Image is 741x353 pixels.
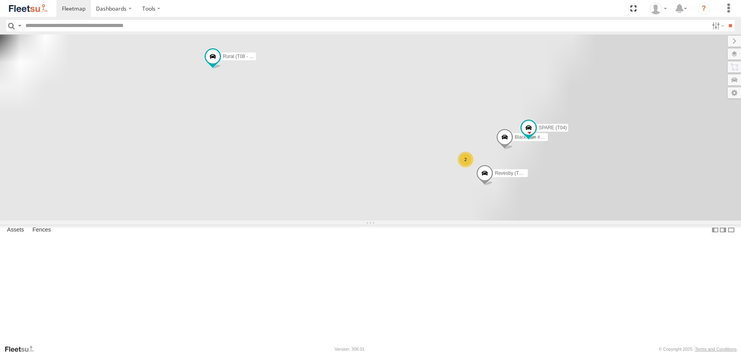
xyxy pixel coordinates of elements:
img: fleetsu-logo-horizontal.svg [8,3,49,14]
label: Search Filter Options [709,20,726,31]
div: © Copyright 2025 - [659,347,737,351]
label: Assets [3,225,28,236]
a: Visit our Website [4,345,40,353]
span: Blacktown #2 (T05 - [PERSON_NAME]) [515,134,598,140]
div: 2 [458,152,473,167]
label: Search Query [16,20,23,31]
label: Fences [29,225,55,236]
label: Dock Summary Table to the Left [711,224,719,236]
a: Terms and Conditions [695,347,737,351]
i: ? [698,2,710,15]
label: Map Settings [728,87,741,98]
label: Hide Summary Table [727,224,735,236]
span: Rural (T08 - [PERSON_NAME]) [223,54,289,59]
div: Version: 308.01 [335,347,364,351]
label: Dock Summary Table to the Right [719,224,727,236]
div: Darren Small [647,3,670,14]
span: SPARE (T04) [538,125,567,130]
span: Revesby (T07 - [PERSON_NAME]) [495,170,568,176]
